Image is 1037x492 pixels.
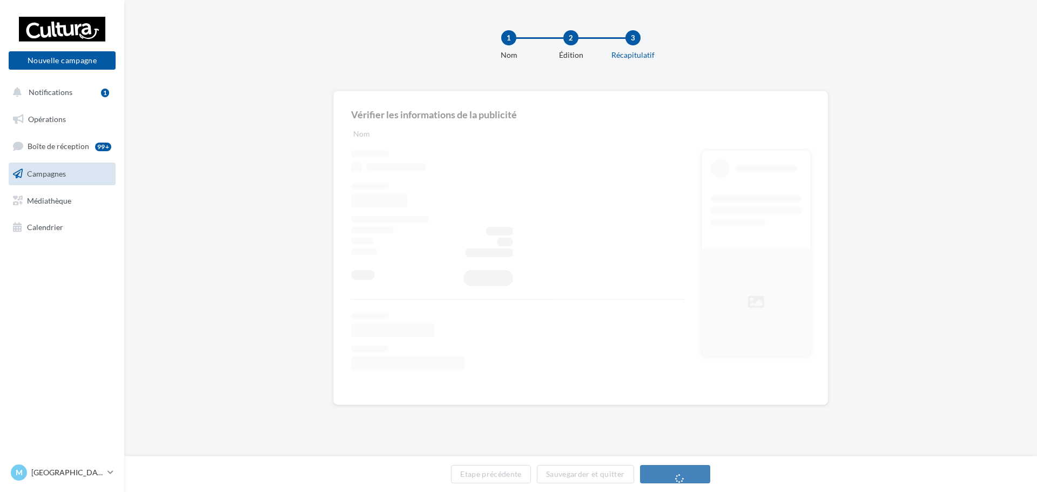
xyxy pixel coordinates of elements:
a: Calendrier [6,216,118,239]
span: M [16,467,23,478]
span: Opérations [28,114,66,124]
a: Boîte de réception99+ [6,134,118,158]
button: Etape précédente [451,465,531,483]
div: 3 [625,30,641,45]
span: Campagnes [27,169,66,178]
a: Opérations [6,108,118,131]
div: 2 [563,30,578,45]
span: Calendrier [27,223,63,232]
p: [GEOGRAPHIC_DATA] [31,467,103,478]
span: Boîte de réception [28,141,89,151]
div: Nom [474,50,543,60]
button: Nouvelle campagne [9,51,116,70]
span: Médiathèque [27,196,71,205]
a: Campagnes [6,163,118,185]
a: M [GEOGRAPHIC_DATA] [9,462,116,483]
a: Médiathèque [6,190,118,212]
button: Sauvegarder et quitter [537,465,634,483]
button: Notifications 1 [6,81,113,104]
span: Notifications [29,87,72,97]
div: Édition [536,50,605,60]
div: 1 [501,30,516,45]
div: Récapitulatif [598,50,668,60]
div: 1 [101,89,109,97]
div: 99+ [95,143,111,151]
